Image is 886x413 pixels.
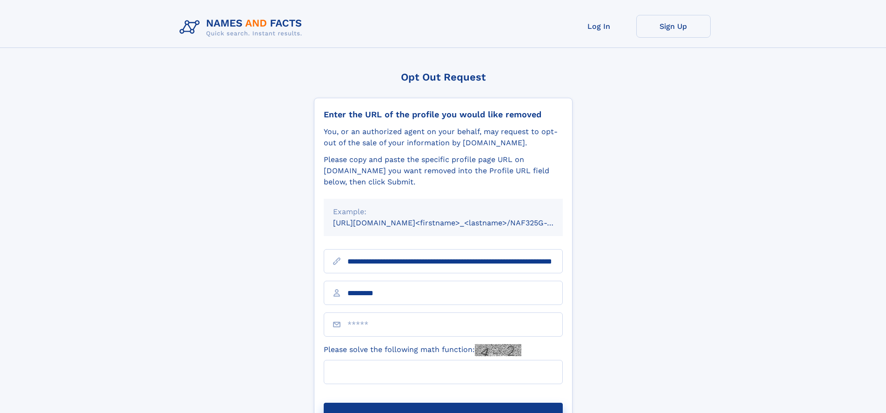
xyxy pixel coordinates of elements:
div: Example: [333,206,553,217]
div: Please copy and paste the specific profile page URL on [DOMAIN_NAME] you want removed into the Pr... [324,154,563,188]
a: Log In [562,15,636,38]
a: Sign Up [636,15,711,38]
small: [URL][DOMAIN_NAME]<firstname>_<lastname>/NAF325G-xxxxxxxx [333,218,580,227]
div: Opt Out Request [314,71,573,83]
div: You, or an authorized agent on your behalf, may request to opt-out of the sale of your informatio... [324,126,563,149]
label: Please solve the following math function: [324,344,521,356]
img: Logo Names and Facts [176,15,310,40]
div: Enter the URL of the profile you would like removed [324,109,563,120]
